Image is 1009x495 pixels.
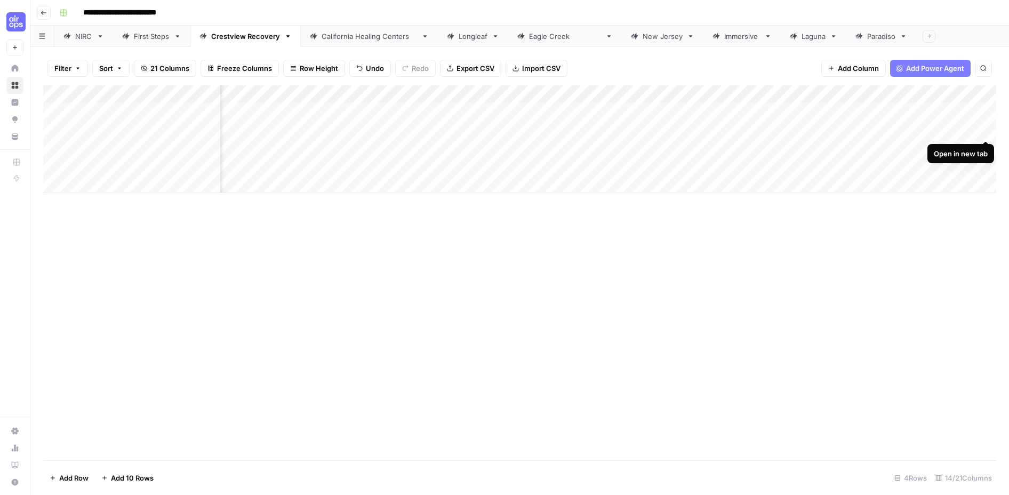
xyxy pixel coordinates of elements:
[6,9,23,35] button: Workspace: Cohort 4
[322,31,417,42] div: [US_STATE] Healing Centers
[522,63,560,74] span: Import CSV
[6,457,23,474] a: Learning Hub
[54,26,113,47] a: NIRC
[366,63,384,74] span: Undo
[395,60,436,77] button: Redo
[300,63,338,74] span: Row Height
[821,60,886,77] button: Add Column
[890,60,971,77] button: Add Power Agent
[412,63,429,74] span: Redo
[846,26,916,47] a: Paradiso
[92,60,130,77] button: Sort
[134,31,170,42] div: First Steps
[349,60,391,77] button: Undo
[113,26,190,47] a: First Steps
[190,26,301,47] a: Crestview Recovery
[6,77,23,94] a: Browse
[6,440,23,457] a: Usage
[75,31,92,42] div: NIRC
[622,26,703,47] a: [US_STATE]
[459,31,487,42] div: Longleaf
[111,473,154,483] span: Add 10 Rows
[457,63,494,74] span: Export CSV
[906,63,964,74] span: Add Power Agent
[931,469,996,486] div: 14/21 Columns
[301,26,438,47] a: [US_STATE] Healing Centers
[6,12,26,31] img: Cohort 4 Logo
[217,63,272,74] span: Freeze Columns
[150,63,189,74] span: 21 Columns
[506,60,567,77] button: Import CSV
[529,31,601,42] div: [GEOGRAPHIC_DATA]
[6,474,23,491] button: Help + Support
[54,63,71,74] span: Filter
[838,63,879,74] span: Add Column
[438,26,508,47] a: Longleaf
[6,111,23,128] a: Opportunities
[6,94,23,111] a: Insights
[99,63,113,74] span: Sort
[43,469,95,486] button: Add Row
[703,26,781,47] a: Immersive
[201,60,279,77] button: Freeze Columns
[6,60,23,77] a: Home
[724,31,760,42] div: Immersive
[6,128,23,145] a: Your Data
[867,31,895,42] div: Paradiso
[802,31,826,42] div: Laguna
[134,60,196,77] button: 21 Columns
[95,469,160,486] button: Add 10 Rows
[890,469,931,486] div: 4 Rows
[934,148,988,159] div: Open in new tab
[283,60,345,77] button: Row Height
[47,60,88,77] button: Filter
[6,422,23,440] a: Settings
[781,26,846,47] a: Laguna
[643,31,683,42] div: [US_STATE]
[440,60,501,77] button: Export CSV
[59,473,89,483] span: Add Row
[211,31,280,42] div: Crestview Recovery
[508,26,622,47] a: [GEOGRAPHIC_DATA]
